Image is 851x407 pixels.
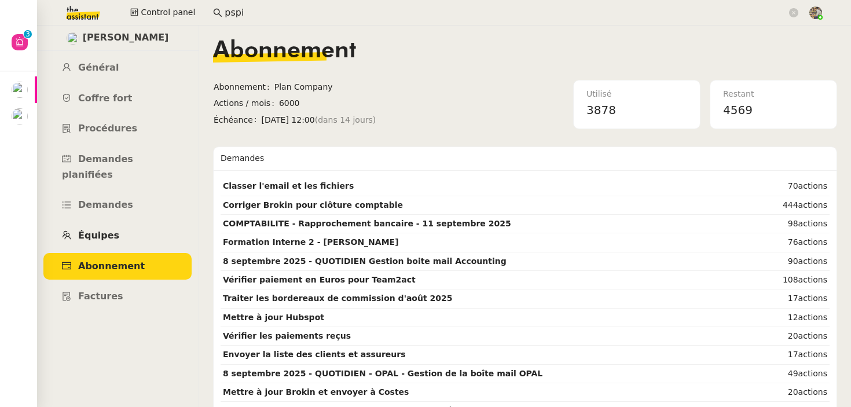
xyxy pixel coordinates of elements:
a: Général [43,54,192,82]
td: 108 [780,271,830,289]
span: 3878 [586,103,616,117]
span: actions [798,313,827,322]
span: Équipes [78,230,119,241]
span: Abonnement [214,80,274,94]
span: 6000 [279,97,509,110]
span: Demandes [78,199,133,210]
span: Plan Company [274,80,509,94]
strong: 8 septembre 2025 - QUOTIDIEN Gestion boite mail Accounting [223,256,507,266]
td: 98 [780,215,830,233]
strong: Traiter les bordereaux de commission d'août 2025 [223,294,452,303]
img: users%2Fa6PbEmLwvGXylUqKytRPpDpAx153%2Favatar%2Ffanny.png [67,32,79,45]
td: 17 [780,346,830,364]
td: 49 [780,365,830,383]
strong: Formation Interne 2 - [PERSON_NAME] [223,237,399,247]
span: actions [798,237,827,247]
span: Général [78,62,119,73]
strong: Corriger Brokin pour clôture comptable [223,200,403,210]
span: actions [798,350,827,359]
td: 12 [780,309,830,327]
span: actions [798,200,827,210]
div: Demandes [221,147,830,170]
strong: Vérifier paiement en Euros pour Team2act [223,275,416,284]
span: actions [798,369,827,378]
span: Demandes planifiées [62,153,133,180]
div: Restant [723,87,824,101]
strong: 8 septembre 2025 - QUOTIDIEN - OPAL - Gestion de la boîte mail OPAL [223,369,542,378]
span: actions [798,219,827,228]
span: Actions / mois [214,97,279,110]
strong: Mettre à jour Brokin et envoyer à Costes [223,387,409,397]
span: Abonnement [78,261,145,272]
a: Abonnement [43,253,192,280]
td: 444 [780,196,830,215]
a: Procédures [43,115,192,142]
strong: Mettre à jour Hubspot [223,313,324,322]
span: actions [798,181,827,190]
span: actions [798,294,827,303]
a: Demandes planifiées [43,146,192,188]
div: Utilisé [586,87,687,101]
a: Équipes [43,222,192,250]
span: actions [798,331,827,340]
strong: Envoyer la liste des clients et assureurs [223,350,406,359]
span: actions [798,275,827,284]
strong: Vérifier les paiements reçus [223,331,351,340]
span: (dans 14 jours) [315,113,376,127]
a: Coffre fort [43,85,192,112]
span: [DATE] 12:00 [262,113,509,127]
td: 20 [780,327,830,346]
span: 4569 [723,103,753,117]
td: 20 [780,383,830,402]
td: 90 [780,252,830,271]
img: users%2FAXgjBsdPtrYuxuZvIJjRexEdqnq2%2Favatar%2F1599931753966.jpeg [12,108,28,124]
p: 3 [25,30,30,41]
span: Abonnement [213,39,356,63]
span: Échéance [214,113,262,127]
button: Control panel [123,5,202,21]
span: Coffre fort [78,93,133,104]
span: [PERSON_NAME] [83,30,169,46]
input: Rechercher [225,5,787,21]
td: 70 [780,177,830,196]
span: actions [798,256,827,266]
span: Control panel [141,6,195,19]
td: 17 [780,289,830,308]
strong: Classer l'email et les fichiers [223,181,354,190]
span: Factures [78,291,123,302]
span: Procédures [78,123,137,134]
td: 76 [780,233,830,252]
a: Demandes [43,192,192,219]
img: users%2FHIWaaSoTa5U8ssS5t403NQMyZZE3%2Favatar%2Fa4be050e-05fa-4f28-bbe7-e7e8e4788720 [12,82,28,98]
span: actions [798,387,827,397]
strong: COMPTABILITE - Rapprochement bancaire - 11 septembre 2025 [223,219,511,228]
nz-badge-sup: 3 [24,30,32,38]
img: 388bd129-7e3b-4cb1-84b4-92a3d763e9b7 [809,6,822,19]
